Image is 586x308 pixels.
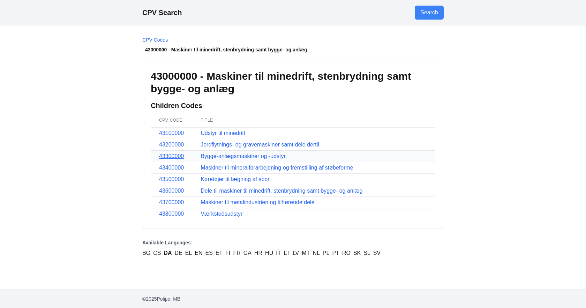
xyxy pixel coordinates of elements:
nav: Language Versions [142,239,444,257]
a: 43400000 [159,165,184,171]
a: LT [284,249,290,257]
a: SV [373,249,381,257]
a: 43700000 [159,199,184,205]
a: 43800000 [159,211,184,217]
a: ET [216,249,223,257]
a: DE [174,249,182,257]
a: GA [243,249,251,257]
a: ES [205,249,213,257]
a: 43200000 [159,142,184,148]
a: LV [293,249,299,257]
a: Jordflytnings- og gravemaskiner samt dele dertil [201,142,319,148]
a: HU [265,249,273,257]
p: © 2025 Polipo, MB [142,295,444,302]
a: CPV Search [142,9,182,16]
li: 43000000 - Maskiner til minedrift, stenbrydning samt bygge- og anlæg [142,46,444,53]
a: DA [164,249,172,257]
a: Maskiner til mineralforarbejdning og fremstilling af støbeforme [201,165,353,171]
a: Maskiner til metalindustrien og tilhørende dele [201,199,314,205]
a: PL [323,249,330,257]
p: Available Languages: [142,239,444,246]
a: IT [276,249,281,257]
a: Bygge-anlægsmaskiner og -udstyr [201,153,286,159]
a: 43600000 [159,188,184,194]
a: HR [254,249,262,257]
a: SK [353,249,361,257]
a: FR [233,249,241,257]
h2: Children Codes [151,101,435,110]
a: RO [342,249,351,257]
a: BG [142,249,150,257]
a: Dele til maskiner til minedrift, stenbrydning samt bygge- og anlæg [201,188,362,194]
a: Køretøjer til lægning af spor [201,176,269,182]
a: CS [153,249,161,257]
a: PT [332,249,339,257]
a: MT [302,249,310,257]
a: 43300000 [159,153,184,159]
nav: Breadcrumb [142,36,444,53]
h1: 43000000 - Maskiner til minedrift, stenbrydning samt bygge- og anlæg [151,70,435,95]
a: SL [363,249,370,257]
a: 43100000 [159,130,184,136]
a: Værkstedsudstyr [201,211,242,217]
a: NL [313,249,320,257]
a: Go to search [415,6,444,20]
a: FI [225,249,230,257]
a: CPV Codes [142,37,168,43]
a: EL [185,249,192,257]
th: CPV Code [151,113,192,128]
th: Title [192,113,435,128]
a: Udstyr til minedrift [201,130,245,136]
a: 43500000 [159,176,184,182]
a: EN [195,249,202,257]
